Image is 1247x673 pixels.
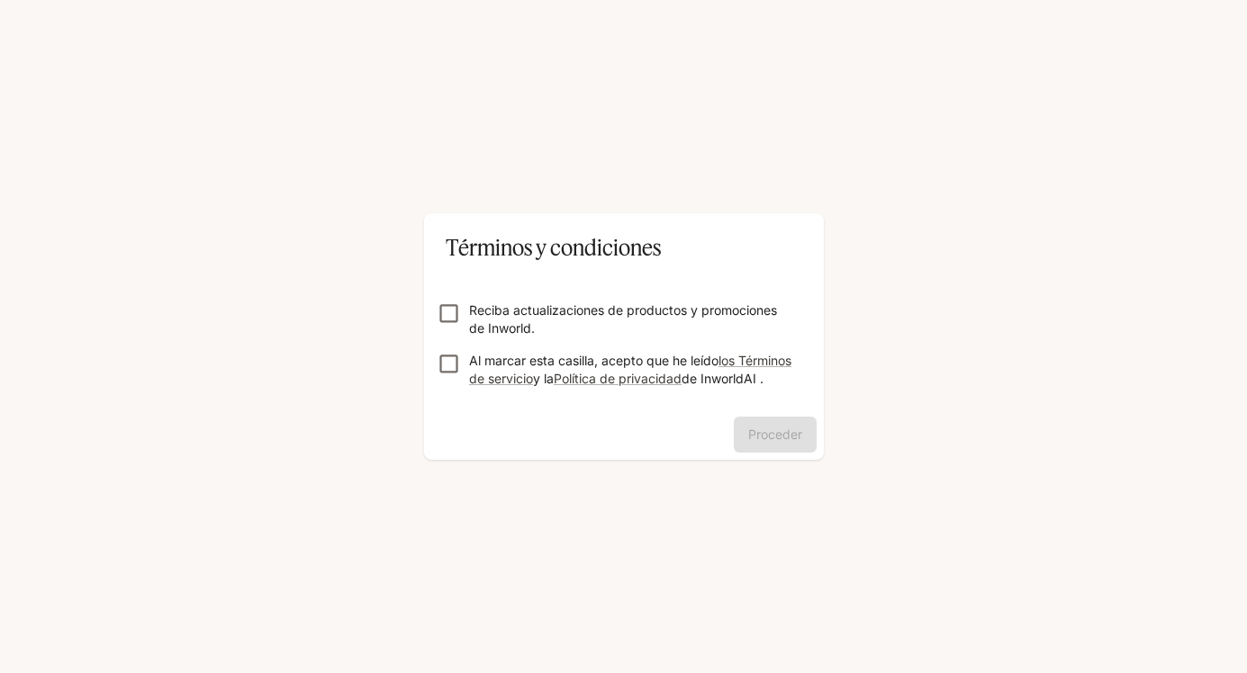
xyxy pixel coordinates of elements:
font: Términos y condiciones [446,234,661,261]
a: Política de privacidad [554,371,682,386]
font: y la [533,371,554,386]
font: Reciba actualizaciones de productos y promociones de Inworld. [469,302,777,336]
font: de InworldAI . [682,371,764,386]
font: Al marcar esta casilla, acepto que he leído [469,353,718,368]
